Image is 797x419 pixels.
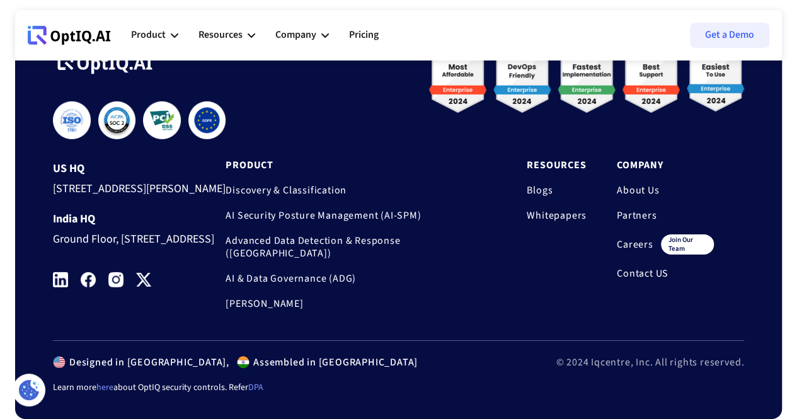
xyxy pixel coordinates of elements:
[617,209,714,222] a: Partners
[617,159,714,171] a: Company
[527,209,587,222] a: Whitepapers
[349,16,379,54] a: Pricing
[96,381,113,394] a: here
[661,234,714,255] div: join our team
[617,184,714,197] a: About Us
[617,238,653,251] a: Careers
[131,26,166,43] div: Product
[249,356,418,369] div: Assembled in [GEOGRAPHIC_DATA]
[275,16,329,54] div: Company
[53,213,226,226] div: India HQ
[131,16,178,54] div: Product
[556,356,744,369] div: © 2024 Iqcentre, Inc. All rights reserved.
[53,163,226,175] div: US HQ
[275,26,316,43] div: Company
[226,272,496,285] a: AI & Data Governance (ADG)
[66,356,229,369] div: Designed in [GEOGRAPHIC_DATA],
[248,381,263,394] a: DPA
[226,209,496,222] a: AI Security Posture Management (AI-SPM)
[226,184,496,197] a: Discovery & Classification
[226,159,496,171] a: Product
[53,175,226,198] div: [STREET_ADDRESS][PERSON_NAME]
[53,381,744,394] div: Learn more about OptIQ security controls. Refer
[617,267,714,280] a: Contact US
[198,26,243,43] div: Resources
[527,184,587,197] a: Blogs
[226,297,496,310] a: [PERSON_NAME]
[198,16,255,54] div: Resources
[226,234,496,260] a: Advanced Data Detection & Response ([GEOGRAPHIC_DATA])
[527,159,587,171] a: Resources
[690,23,769,48] a: Get a Demo
[53,226,226,249] div: Ground Floor, [STREET_ADDRESS]
[28,16,111,54] a: Webflow Homepage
